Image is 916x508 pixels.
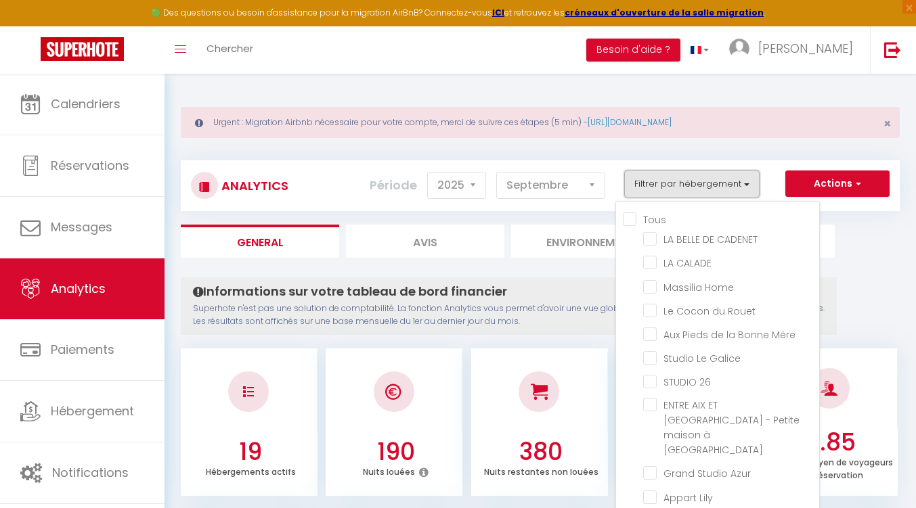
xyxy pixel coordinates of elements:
[193,284,825,299] h4: Informations sur votre tableau de bord financier
[206,41,253,55] span: Chercher
[478,438,605,466] h3: 380
[243,386,254,397] img: NO IMAGE
[663,398,800,457] span: ENTRE AIX ET [GEOGRAPHIC_DATA] - Petite maison à [GEOGRAPHIC_DATA]
[663,491,713,505] span: Appart Lily
[51,402,134,419] span: Hébergement
[492,7,504,18] a: ICI
[663,304,756,318] span: Le Cocon du Rouet
[196,26,263,74] a: Chercher
[768,428,895,457] h3: 2.85
[758,40,853,57] span: [PERSON_NAME]
[206,463,296,478] p: Hébergements actifs
[719,26,870,74] a: ... [PERSON_NAME]
[51,341,114,358] span: Paiements
[769,454,893,481] p: Nombre moyen de voyageurs par réservation
[663,328,795,342] span: Aux Pieds de la Bonne Mère
[51,157,129,174] span: Réservations
[218,170,288,201] h3: Analytics
[363,463,415,478] p: Nuits louées
[332,438,459,466] h3: 190
[565,7,764,18] a: créneaux d'ouverture de la salle migration
[484,463,598,478] p: Nuits restantes non louées
[884,41,901,58] img: logout
[346,225,504,258] li: Avis
[884,118,891,130] button: Close
[729,39,749,59] img: ...
[51,218,112,235] span: Messages
[52,464,129,481] span: Notifications
[511,225,670,258] li: Environnement
[588,116,672,128] a: [URL][DOMAIN_NAME]
[181,225,339,258] li: General
[51,280,106,297] span: Analytics
[624,170,760,198] button: Filtrer par hébergement
[11,5,51,46] button: Ouvrir le widget de chat LiveChat
[785,170,890,198] button: Actions
[181,107,900,138] div: Urgent : Migration Airbnb nécessaire pour votre compte, merci de suivre ces étapes (5 min) -
[586,39,680,62] button: Besoin d'aide ?
[41,37,124,61] img: Super Booking
[370,170,417,200] label: Période
[663,281,734,294] span: Massilia Home
[188,438,314,466] h3: 19
[884,115,891,132] span: ×
[51,95,121,112] span: Calendriers
[193,302,825,328] p: Superhote n'est pas une solution de comptabilité. La fonction Analytics vous permet d'avoir une v...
